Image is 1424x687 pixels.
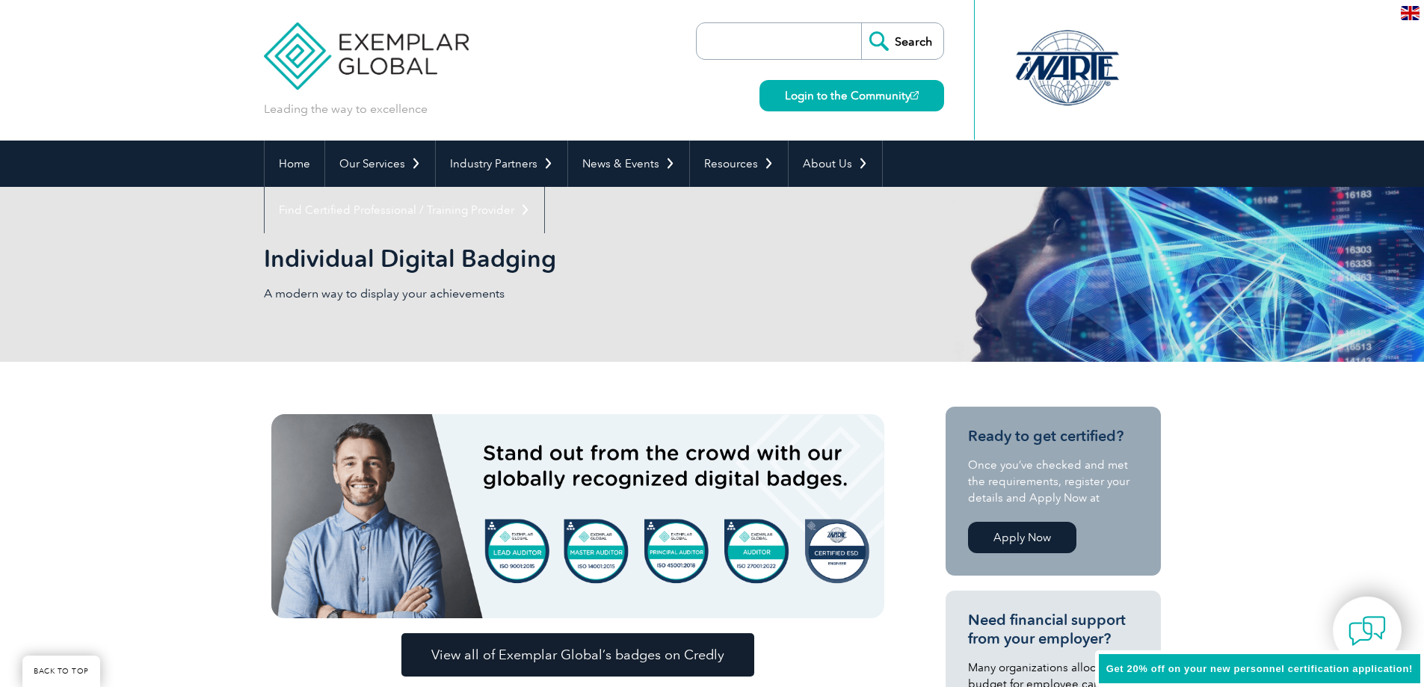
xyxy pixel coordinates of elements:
[22,656,100,687] a: BACK TO TOP
[910,91,919,99] img: open_square.png
[1106,663,1413,674] span: Get 20% off on your new personnel certification application!
[968,611,1138,648] h3: Need financial support from your employer?
[690,141,788,187] a: Resources
[568,141,689,187] a: News & Events
[271,414,884,618] img: badges
[861,23,943,59] input: Search
[265,187,544,233] a: Find Certified Professional / Training Provider
[401,633,754,677] a: View all of Exemplar Global’s badges on Credly
[1349,612,1386,650] img: contact-chat.png
[264,286,712,302] p: A modern way to display your achievements
[436,141,567,187] a: Industry Partners
[264,247,892,271] h2: Individual Digital Badging
[968,457,1138,506] p: Once you’ve checked and met the requirements, register your details and Apply Now at
[968,522,1076,553] a: Apply Now
[264,101,428,117] p: Leading the way to excellence
[789,141,882,187] a: About Us
[968,427,1138,446] h3: Ready to get certified?
[759,80,944,111] a: Login to the Community
[431,648,724,662] span: View all of Exemplar Global’s badges on Credly
[1401,6,1420,20] img: en
[265,141,324,187] a: Home
[325,141,435,187] a: Our Services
